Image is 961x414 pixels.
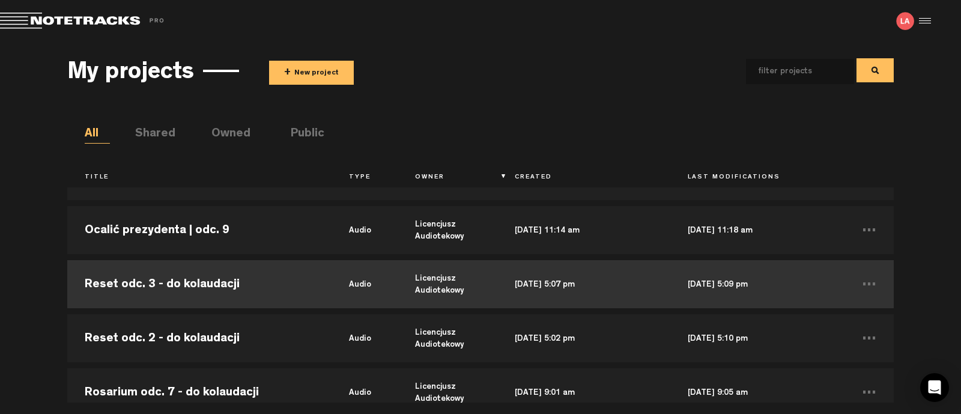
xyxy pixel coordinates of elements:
td: [DATE] 5:10 pm [670,311,844,365]
td: [DATE] 11:18 am [670,203,844,257]
td: Ocalić prezydenta | odc. 9 [67,203,332,257]
li: Public [291,126,316,144]
li: Shared [135,126,160,144]
th: Type [332,168,398,188]
td: Licencjusz Audiotekowy [398,203,497,257]
td: audio [332,311,398,365]
td: Reset odc. 2 - do kolaudacji [67,311,332,365]
td: ... [844,257,894,311]
span: + [284,66,291,80]
td: audio [332,257,398,311]
td: audio [332,203,398,257]
div: Open Intercom Messenger [920,373,949,402]
td: ... [844,311,894,365]
td: [DATE] 5:02 pm [497,311,671,365]
td: [DATE] 5:07 pm [497,257,671,311]
td: [DATE] 11:14 am [497,203,671,257]
td: Licencjusz Audiotekowy [398,257,497,311]
li: All [85,126,110,144]
td: Licencjusz Audiotekowy [398,311,497,365]
li: Owned [211,126,237,144]
td: [DATE] 5:09 pm [670,257,844,311]
h3: My projects [67,61,194,87]
input: filter projects [746,59,835,84]
th: Created [497,168,671,188]
td: Reset odc. 3 - do kolaudacji [67,257,332,311]
th: Owner [398,168,497,188]
button: +New project [269,61,354,85]
th: Title [67,168,332,188]
th: Last Modifications [670,168,844,188]
img: letters [896,12,914,30]
td: ... [844,203,894,257]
